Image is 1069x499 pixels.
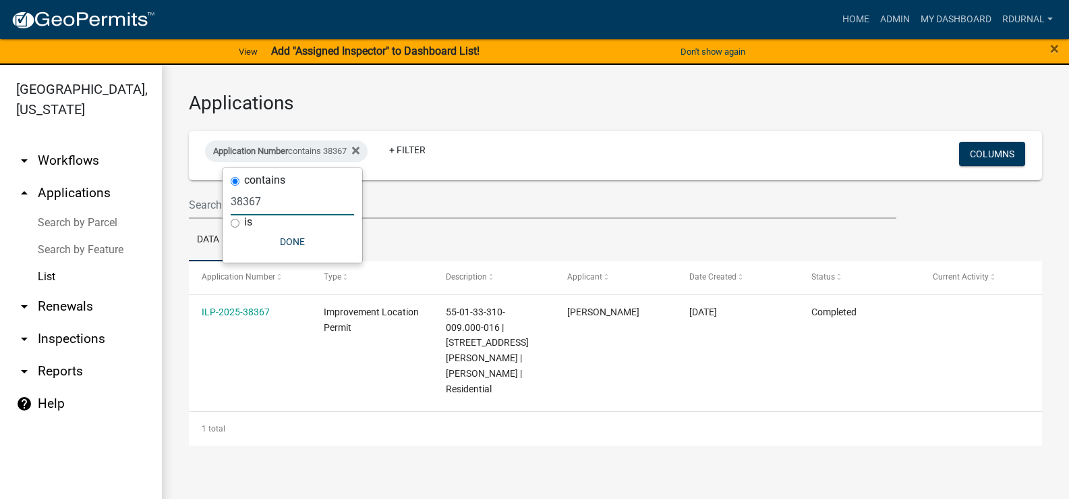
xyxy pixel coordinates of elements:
datatable-header-cell: Application Number [189,261,311,294]
span: × [1050,39,1059,58]
button: Close [1050,41,1059,57]
span: Improvement Location Permit [324,307,419,333]
span: Applicant [567,272,602,282]
a: View [233,41,263,63]
span: Description [446,272,487,282]
datatable-header-cell: Description [432,261,554,294]
datatable-header-cell: Applicant [554,261,676,294]
a: ILP-2025-38367 [202,307,270,317]
i: arrow_drop_up [16,185,32,201]
input: Search for applications [189,191,896,219]
datatable-header-cell: Type [311,261,433,294]
h3: Applications [189,92,1042,115]
a: Home [837,7,875,32]
span: Completed [811,307,857,317]
div: contains 38367 [205,140,368,162]
i: arrow_drop_down [16,298,32,315]
a: rdurnal [997,7,1058,32]
span: Application Number [202,272,275,282]
button: Done [231,230,354,254]
span: 05/06/2025 [689,307,717,317]
span: Date Created [689,272,736,282]
span: Jeff Rabourn [567,307,639,317]
datatable-header-cell: Status [799,261,921,294]
button: Columns [959,142,1025,166]
i: arrow_drop_down [16,363,32,379]
a: Admin [875,7,915,32]
span: Status [811,272,835,282]
a: Data [189,219,227,262]
span: Current Activity [933,272,989,282]
label: is [244,217,252,228]
span: Type [324,272,341,282]
strong: Add "Assigned Inspector" to Dashboard List! [271,45,480,57]
span: 55-01-33-310-009.000-016 | 12470 N BRAY RD | Jeff Rabourn | Residential [446,307,529,394]
button: Don't show again [675,41,751,63]
i: help [16,396,32,412]
span: Application Number [213,146,288,156]
i: arrow_drop_down [16,153,32,169]
i: arrow_drop_down [16,331,32,347]
label: contains [244,175,285,186]
datatable-header-cell: Current Activity [920,261,1042,294]
a: + Filter [378,138,436,162]
a: My Dashboard [915,7,997,32]
div: 1 total [189,412,1042,446]
datatable-header-cell: Date Created [676,261,799,294]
